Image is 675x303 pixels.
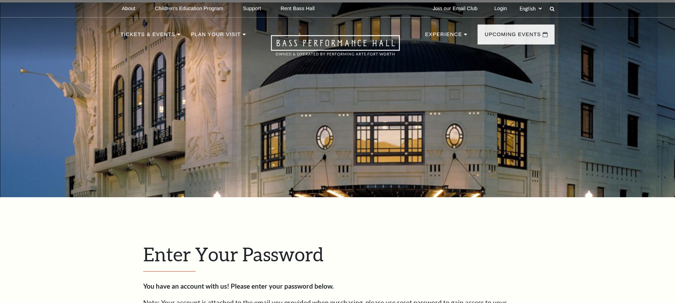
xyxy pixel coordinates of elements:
p: Support [243,6,261,12]
p: About [122,6,135,12]
span: Enter Your Password [143,243,323,265]
p: Rent Bass Hall [280,6,315,12]
p: Children's Education Program [155,6,223,12]
p: Experience [425,30,462,43]
p: Plan Your Visit [191,30,241,43]
select: Select: [518,5,543,12]
strong: You have an account with us! [143,282,229,290]
strong: Please enter your password below. [231,282,334,290]
p: Tickets & Events [120,30,175,43]
p: Upcoming Events [485,30,541,43]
